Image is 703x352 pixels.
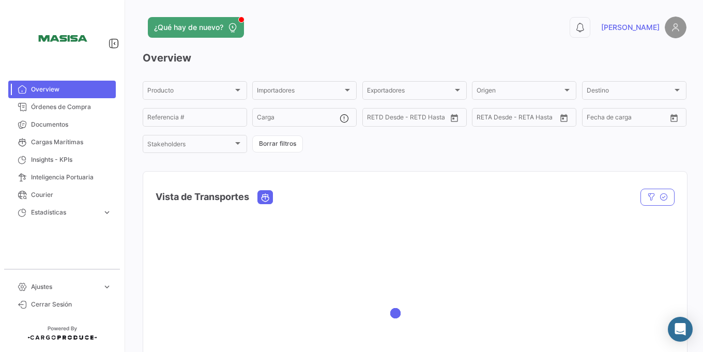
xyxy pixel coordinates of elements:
[31,208,98,217] span: Estadísticas
[375,115,413,123] input: Hasta
[8,186,116,204] a: Courier
[8,169,116,186] a: Inteligencia Portuaria
[102,282,112,292] span: expand_more
[8,151,116,169] a: Insights - KPIs
[447,110,462,126] button: Open calendar
[665,17,686,38] img: placeholder-user.png
[477,88,562,96] span: Origen
[31,155,112,164] span: Insights - KPIs
[143,51,686,65] h3: Overview
[367,115,368,123] input: Desde
[556,110,572,126] button: Open calendar
[147,142,233,149] span: Stakeholders
[666,110,682,126] button: Open calendar
[31,102,112,112] span: Órdenes de Compra
[668,317,693,342] div: Abrir Intercom Messenger
[258,191,272,204] button: Ocean
[8,133,116,151] a: Cargas Marítimas
[31,300,112,309] span: Cerrar Sesión
[156,190,249,204] h4: Vista de Transportes
[31,282,98,292] span: Ajustes
[587,88,673,96] span: Destino
[31,137,112,147] span: Cargas Marítimas
[8,98,116,116] a: Órdenes de Compra
[31,85,112,94] span: Overview
[31,120,112,129] span: Documentos
[595,115,633,123] input: Hasta
[587,115,588,123] input: Desde
[257,88,343,96] span: Importadores
[154,22,223,33] span: ¿Qué hay de nuevo?
[148,17,244,38] button: ¿Qué hay de nuevo?
[102,208,112,217] span: expand_more
[31,173,112,182] span: Inteligencia Portuaria
[8,116,116,133] a: Documentos
[601,22,660,33] span: [PERSON_NAME]
[367,88,453,96] span: Exportadores
[36,12,88,64] img: 15387c4c-e724-47f0-87bd-6411474a3e21.png
[8,81,116,98] a: Overview
[252,135,303,152] button: Borrar filtros
[31,190,112,200] span: Courier
[147,88,233,96] span: Producto
[485,115,523,123] input: Hasta
[477,115,478,123] input: Desde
